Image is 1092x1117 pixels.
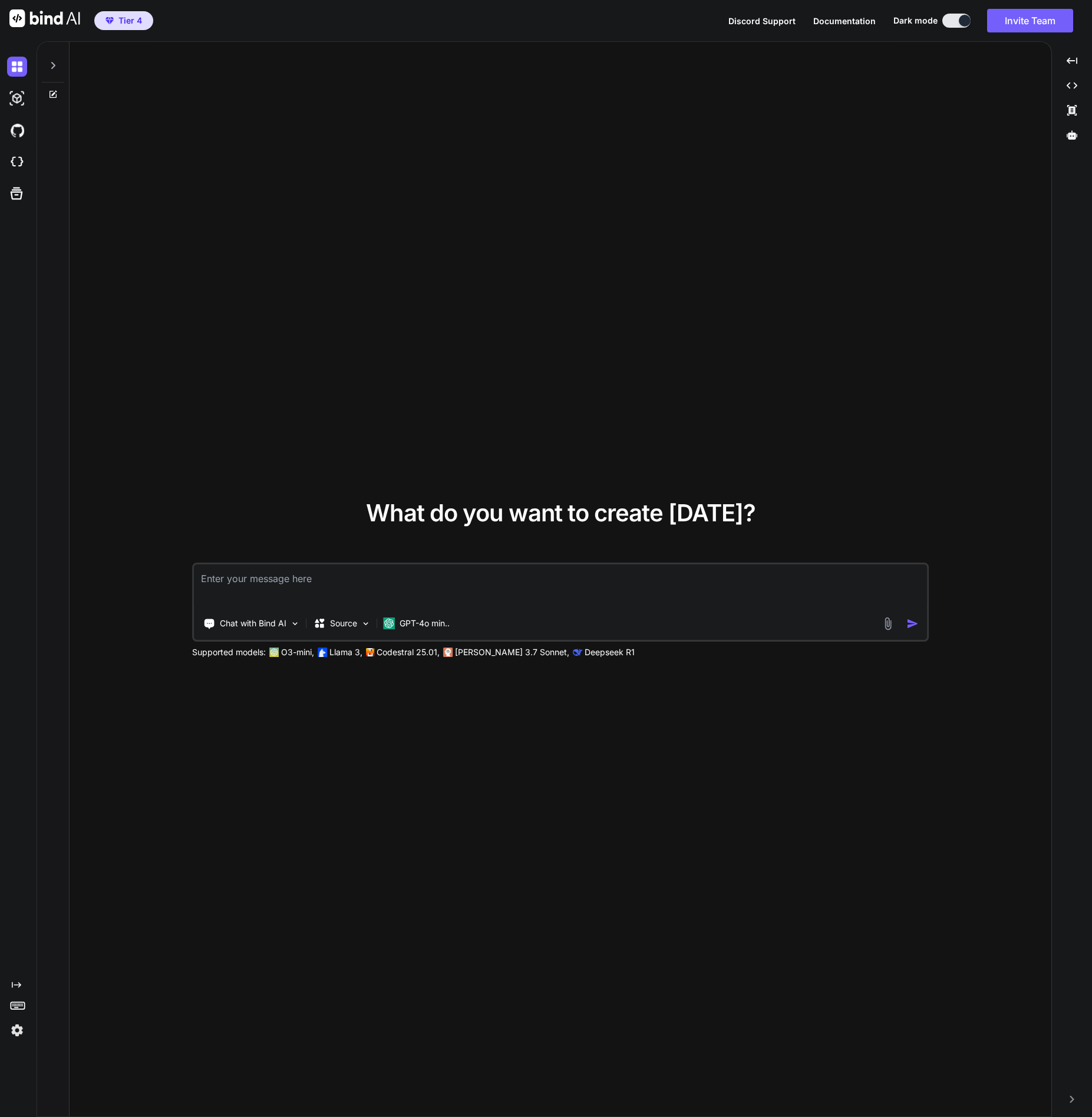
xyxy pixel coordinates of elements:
[290,619,300,629] img: Pick Tools
[94,11,153,30] button: premiumTier 4
[7,120,27,140] img: githubDark
[377,646,440,658] p: Codestral 25.01,
[7,88,27,109] img: darkAi-studio
[366,498,756,527] span: What do you want to create [DATE]?
[728,15,796,27] button: Discord Support
[585,646,635,658] p: Deepseek R1
[7,1020,27,1040] img: settings
[455,646,569,658] p: [PERSON_NAME] 3.7 Sonnet,
[330,617,357,629] p: Source
[366,648,374,656] img: Mistral-AI
[269,648,279,657] img: GPT-4
[383,617,395,629] img: GPT-4o mini
[881,617,895,630] img: attachment
[361,619,371,629] img: Pick Models
[987,9,1073,32] button: Invite Team
[105,17,114,24] img: premium
[893,15,938,27] span: Dark mode
[329,646,362,658] p: Llama 3,
[443,648,453,657] img: claude
[728,16,796,26] span: Discord Support
[192,646,266,658] p: Supported models:
[7,57,27,77] img: darkChat
[220,617,286,629] p: Chat with Bind AI
[118,15,142,27] span: Tier 4
[813,16,876,26] span: Documentation
[400,617,450,629] p: GPT-4o min..
[318,648,327,657] img: Llama2
[281,646,314,658] p: O3-mini,
[813,15,876,27] button: Documentation
[573,648,582,657] img: claude
[906,617,919,630] img: icon
[7,152,27,172] img: cloudideIcon
[9,9,80,27] img: Bind AI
